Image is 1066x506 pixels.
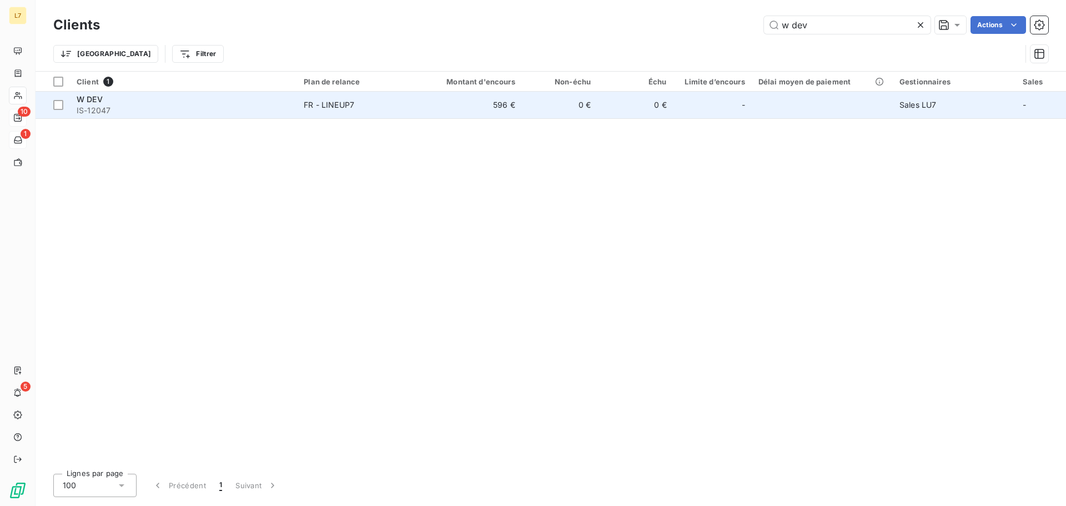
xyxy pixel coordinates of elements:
span: IS-12047 [77,105,290,116]
div: Montant d'encours [427,77,515,86]
span: - [742,99,745,111]
div: Non-échu [529,77,591,86]
button: Suivant [229,474,285,497]
button: Filtrer [172,45,223,63]
iframe: Intercom live chat [1028,468,1055,495]
span: 1 [103,77,113,87]
span: 1 [219,480,222,491]
h3: Clients [53,15,100,35]
div: L7 [9,7,27,24]
td: 0 € [597,92,673,118]
td: 0 € [522,92,597,118]
span: 100 [63,480,76,491]
button: 1 [213,474,229,497]
button: [GEOGRAPHIC_DATA] [53,45,158,63]
div: Limite d’encours [680,77,745,86]
input: Rechercher [764,16,931,34]
div: Plan de relance [304,77,414,86]
span: W DEV [77,94,103,104]
div: FR - LINEUP7 [304,99,354,111]
button: Précédent [145,474,213,497]
div: Échu [604,77,666,86]
div: Délai moyen de paiement [758,77,886,86]
span: 5 [21,382,31,392]
span: 1 [21,129,31,139]
div: Sales [1023,77,1059,86]
img: Logo LeanPay [9,482,27,499]
span: 10 [18,107,31,117]
span: Client [77,77,99,86]
button: Actions [971,16,1026,34]
div: Gestionnaires [899,77,1009,86]
span: - [1023,100,1026,109]
td: 596 € [420,92,522,118]
span: Sales LU7 [899,100,936,109]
